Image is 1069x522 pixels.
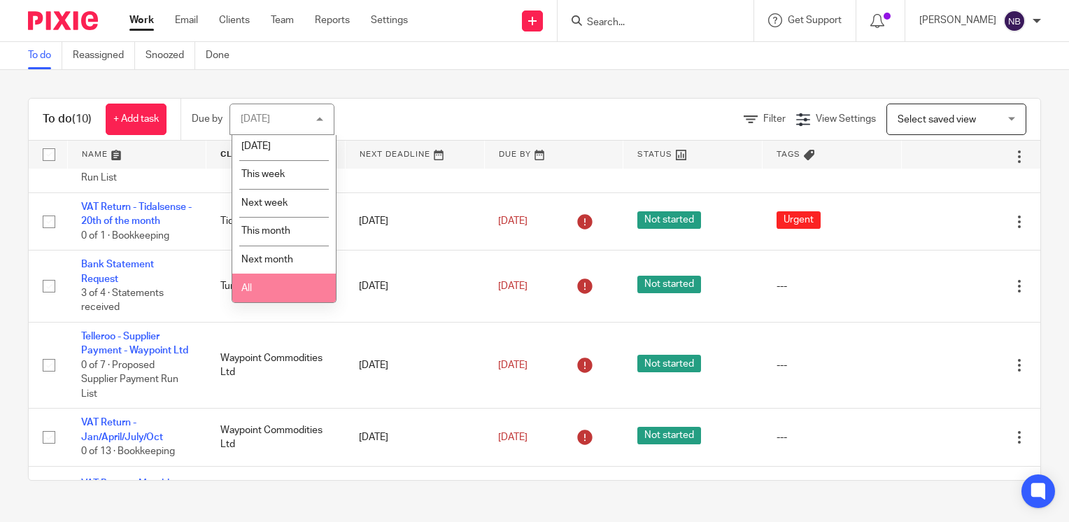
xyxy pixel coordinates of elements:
a: VAT Return - Jan/April/July/Oct [81,418,163,442]
td: [DATE] [345,466,484,516]
span: [DATE] [241,141,271,151]
span: [DATE] [498,432,528,442]
span: 0 of 13 · Bookkeeping [81,446,175,456]
span: 0 of 7 · Proposed Supplier Payment Run List [81,360,178,399]
span: View Settings [816,114,876,124]
a: Bank Statement Request [81,260,154,283]
a: Done [206,42,240,69]
span: [DATE] [498,281,528,291]
a: Settings [371,13,408,27]
a: + Add task [106,104,167,135]
a: Snoozed [146,42,195,69]
span: [DATE] [498,360,528,370]
a: Email [175,13,198,27]
div: --- [777,358,888,372]
span: Not started [637,211,701,229]
span: 0 of 1 · Bookkeeping [81,231,169,241]
img: Pixie [28,11,98,30]
td: Zayndu Ltd [206,466,346,516]
span: All [241,283,252,293]
span: Select saved view [898,115,976,125]
div: --- [777,430,888,444]
td: Waypoint Commodities Ltd [206,323,346,409]
span: Not started [637,427,701,444]
h1: To do [43,112,92,127]
a: To do [28,42,62,69]
p: [PERSON_NAME] [919,13,996,27]
span: Not started [637,276,701,293]
span: 0 of 1 · Supplier Payment Run List [81,159,190,183]
a: Team [271,13,294,27]
span: Next week [241,198,288,208]
input: Search [586,17,712,29]
span: Urgent [777,211,821,229]
span: Not started [637,355,701,372]
span: Filter [763,114,786,124]
div: --- [777,279,888,293]
td: Turing Biosystems Ltd [206,251,346,323]
span: This month [241,226,290,236]
span: Next month [241,255,293,264]
span: [DATE] [498,216,528,226]
td: TidalSense Ltd [206,193,346,251]
a: VAT Return - Tidalsense - 20th of the month [81,202,192,226]
a: Telleroo - Supplier Payment - Waypoint Ltd [81,332,188,355]
a: Reassigned [73,42,135,69]
span: Tags [777,150,800,158]
span: (10) [72,113,92,125]
td: [DATE] [345,409,484,466]
a: Work [129,13,154,27]
span: Get Support [788,15,842,25]
td: [DATE] [345,193,484,251]
a: Clients [219,13,250,27]
p: Due by [192,112,222,126]
span: This week [241,169,285,179]
img: svg%3E [1003,10,1026,32]
a: Reports [315,13,350,27]
span: 3 of 4 · Statements received [81,288,164,313]
td: [DATE] [345,251,484,323]
td: [DATE] [345,323,484,409]
div: [DATE] [241,114,270,124]
a: VAT Return - Monthly [81,479,175,488]
td: Waypoint Commodities Ltd [206,409,346,466]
